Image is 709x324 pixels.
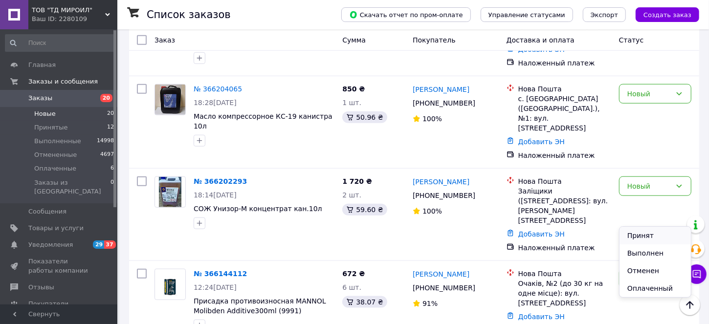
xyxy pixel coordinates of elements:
[620,244,691,262] li: Выполнен
[518,84,611,94] div: Нова Пошта
[28,240,73,249] span: Уведомления
[194,112,332,130] a: Масло компрессорное КС-19 канистра 10л
[342,99,361,107] span: 1 шт.
[518,151,611,160] div: Наложенный платеж
[518,313,565,321] a: Добавить ЭН
[687,264,707,284] button: Чат с покупателем
[518,138,565,146] a: Добавить ЭН
[620,262,691,280] li: Отменен
[34,164,76,173] span: Оплаченные
[107,109,114,118] span: 20
[413,85,469,94] a: [PERSON_NAME]
[680,295,700,315] button: Наверх
[194,85,242,93] a: № 366204065
[518,279,611,308] div: Очаків, №2 (до 30 кг на одне місце): вул. [STREET_ADDRESS]
[155,176,186,208] a: Фото товару
[194,99,237,107] span: 18:28[DATE]
[422,115,442,123] span: 100%
[194,191,237,199] span: 18:14[DATE]
[34,151,77,159] span: Отмененные
[28,257,90,275] span: Показатели работы компании
[28,94,52,103] span: Заказы
[518,243,611,253] div: Наложенный платеж
[34,178,111,196] span: Заказы из [GEOGRAPHIC_DATA]
[518,176,611,186] div: Нова Пошта
[411,96,477,110] div: [PHONE_NUMBER]
[518,269,611,279] div: Нова Пошта
[28,283,54,292] span: Отзывы
[422,207,442,215] span: 100%
[100,94,112,102] span: 20
[34,123,68,132] span: Принятые
[155,85,185,115] img: Фото товару
[147,9,231,21] h1: Список заказов
[111,178,114,196] span: 0
[32,6,105,15] span: ТОВ "ТД МИРОИЛ"
[620,227,691,244] li: Принят
[28,61,56,69] span: Главная
[155,269,186,300] a: Фото товару
[342,177,372,185] span: 1 720 ₴
[194,205,322,213] a: СОЖ Унизор-М концентрат кан.10л
[518,94,611,133] div: с. [GEOGRAPHIC_DATA] ([GEOGRAPHIC_DATA].), №1: вул. [STREET_ADDRESS]
[591,11,618,19] span: Экспорт
[518,58,611,68] div: Наложенный платеж
[342,270,365,278] span: 672 ₴
[100,151,114,159] span: 4697
[342,283,361,291] span: 6 шт.
[28,224,84,233] span: Товары и услуги
[194,177,247,185] a: № 366202293
[342,85,365,93] span: 850 ₴
[34,109,56,118] span: Новые
[32,15,117,23] div: Ваш ID: 2280109
[342,111,387,123] div: 50.96 ₴
[422,300,438,307] span: 91%
[194,283,237,291] span: 12:24[DATE]
[159,177,182,207] img: Фото товару
[627,88,671,99] div: Новый
[107,123,114,132] span: 12
[194,270,247,278] a: № 366144112
[93,240,104,249] span: 29
[411,281,477,295] div: [PHONE_NUMBER]
[155,84,186,115] a: Фото товару
[342,296,387,308] div: 38.07 ₴
[619,36,644,44] span: Статус
[28,77,98,86] span: Заказы и сообщения
[155,36,175,44] span: Заказ
[481,7,573,22] button: Управление статусами
[28,300,68,308] span: Покупатели
[155,269,185,300] img: Фото товару
[643,11,691,19] span: Создать заказ
[111,164,114,173] span: 6
[488,11,565,19] span: Управление статусами
[626,10,699,18] a: Создать заказ
[34,137,81,146] span: Выполненные
[341,7,471,22] button: Скачать отчет по пром-оплате
[413,269,469,279] a: [PERSON_NAME]
[583,7,626,22] button: Экспорт
[518,186,611,225] div: Заліщики ([STREET_ADDRESS]: вул. [PERSON_NAME][STREET_ADDRESS]
[349,10,463,19] span: Скачать отчет по пром-оплате
[627,181,671,192] div: Новый
[342,191,361,199] span: 2 шт.
[411,189,477,202] div: [PHONE_NUMBER]
[97,137,114,146] span: 14998
[518,230,565,238] a: Добавить ЭН
[5,34,115,52] input: Поиск
[342,204,387,216] div: 59.60 ₴
[413,177,469,187] a: [PERSON_NAME]
[636,7,699,22] button: Создать заказ
[104,240,115,249] span: 37
[620,280,691,297] li: Оплаченный
[28,207,66,216] span: Сообщения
